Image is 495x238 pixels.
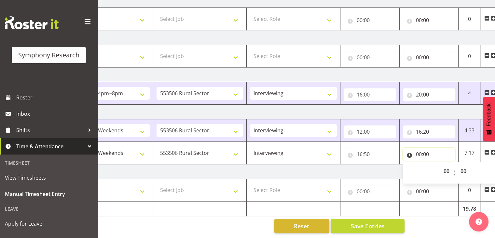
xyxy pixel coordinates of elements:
[459,142,480,164] td: 7.17
[459,201,480,216] td: 19.78
[2,216,96,232] a: Apply for Leave
[18,50,79,60] div: Symphony Research
[344,14,396,27] input: Click to select...
[274,219,329,233] button: Reset
[16,109,94,119] span: Inbox
[344,51,396,64] input: Click to select...
[403,51,455,64] input: Click to select...
[5,173,93,183] span: View Timesheets
[403,88,455,101] input: Click to select...
[5,189,93,199] span: Manual Timesheet Entry
[459,119,480,142] td: 4.33
[475,218,482,225] img: help-xxl-2.png
[2,156,96,170] div: Timesheet
[2,170,96,186] a: View Timesheets
[5,16,59,29] img: Rosterit website logo
[403,14,455,27] input: Click to select...
[344,125,396,138] input: Click to select...
[2,202,96,216] div: Leave
[16,141,85,151] span: Time & Attendance
[351,222,384,230] span: Save Entries
[344,148,396,161] input: Click to select...
[294,222,309,230] span: Reset
[331,219,405,233] button: Save Entries
[403,125,455,138] input: Click to select...
[16,125,85,135] span: Shifts
[403,148,455,161] input: Click to select...
[5,219,93,229] span: Apply for Leave
[344,88,396,101] input: Click to select...
[459,8,480,30] td: 0
[344,185,396,198] input: Click to select...
[454,165,456,181] span: :
[16,93,94,102] span: Roster
[483,97,495,141] button: Feedback - Show survey
[2,186,96,202] a: Manual Timesheet Entry
[459,179,480,201] td: 0
[403,185,455,198] input: Click to select...
[459,82,480,105] td: 4
[60,201,153,216] td: Total Hours
[459,45,480,67] td: 0
[486,103,492,126] span: Feedback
